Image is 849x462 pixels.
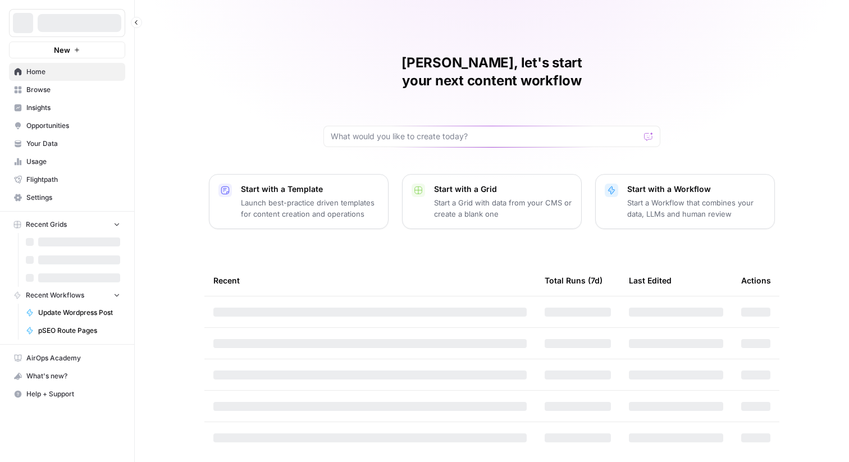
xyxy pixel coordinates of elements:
span: Recent Grids [26,219,67,230]
span: AirOps Academy [26,353,120,363]
button: What's new? [9,367,125,385]
div: What's new? [10,368,125,385]
h1: [PERSON_NAME], let's start your next content workflow [323,54,660,90]
div: Last Edited [629,265,672,296]
p: Start a Workflow that combines your data, LLMs and human review [627,197,765,219]
p: Start a Grid with data from your CMS or create a blank one [434,197,572,219]
button: Start with a GridStart a Grid with data from your CMS or create a blank one [402,174,582,229]
span: Insights [26,103,120,113]
span: Home [26,67,120,77]
p: Start with a Workflow [627,184,765,195]
span: Usage [26,157,120,167]
span: Opportunities [26,121,120,131]
button: Start with a TemplateLaunch best-practice driven templates for content creation and operations [209,174,389,229]
p: Start with a Grid [434,184,572,195]
span: Help + Support [26,389,120,399]
a: Insights [9,99,125,117]
p: Launch best-practice driven templates for content creation and operations [241,197,379,219]
div: Recent [213,265,527,296]
button: New [9,42,125,58]
button: Start with a WorkflowStart a Workflow that combines your data, LLMs and human review [595,174,775,229]
a: AirOps Academy [9,349,125,367]
a: Usage [9,153,125,171]
input: What would you like to create today? [331,131,640,142]
a: Browse [9,81,125,99]
div: Total Runs (7d) [545,265,602,296]
span: Update Wordpress Post [38,308,120,318]
a: Update Wordpress Post [21,304,125,322]
a: Your Data [9,135,125,153]
button: Recent Workflows [9,287,125,304]
span: Flightpath [26,175,120,185]
span: Recent Workflows [26,290,84,300]
div: Actions [741,265,771,296]
p: Start with a Template [241,184,379,195]
span: Your Data [26,139,120,149]
span: Browse [26,85,120,95]
a: Settings [9,189,125,207]
span: pSEO Route Pages [38,326,120,336]
span: Settings [26,193,120,203]
a: Flightpath [9,171,125,189]
a: Home [9,63,125,81]
button: Help + Support [9,385,125,403]
a: Opportunities [9,117,125,135]
span: New [54,44,70,56]
button: Recent Grids [9,216,125,233]
a: pSEO Route Pages [21,322,125,340]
